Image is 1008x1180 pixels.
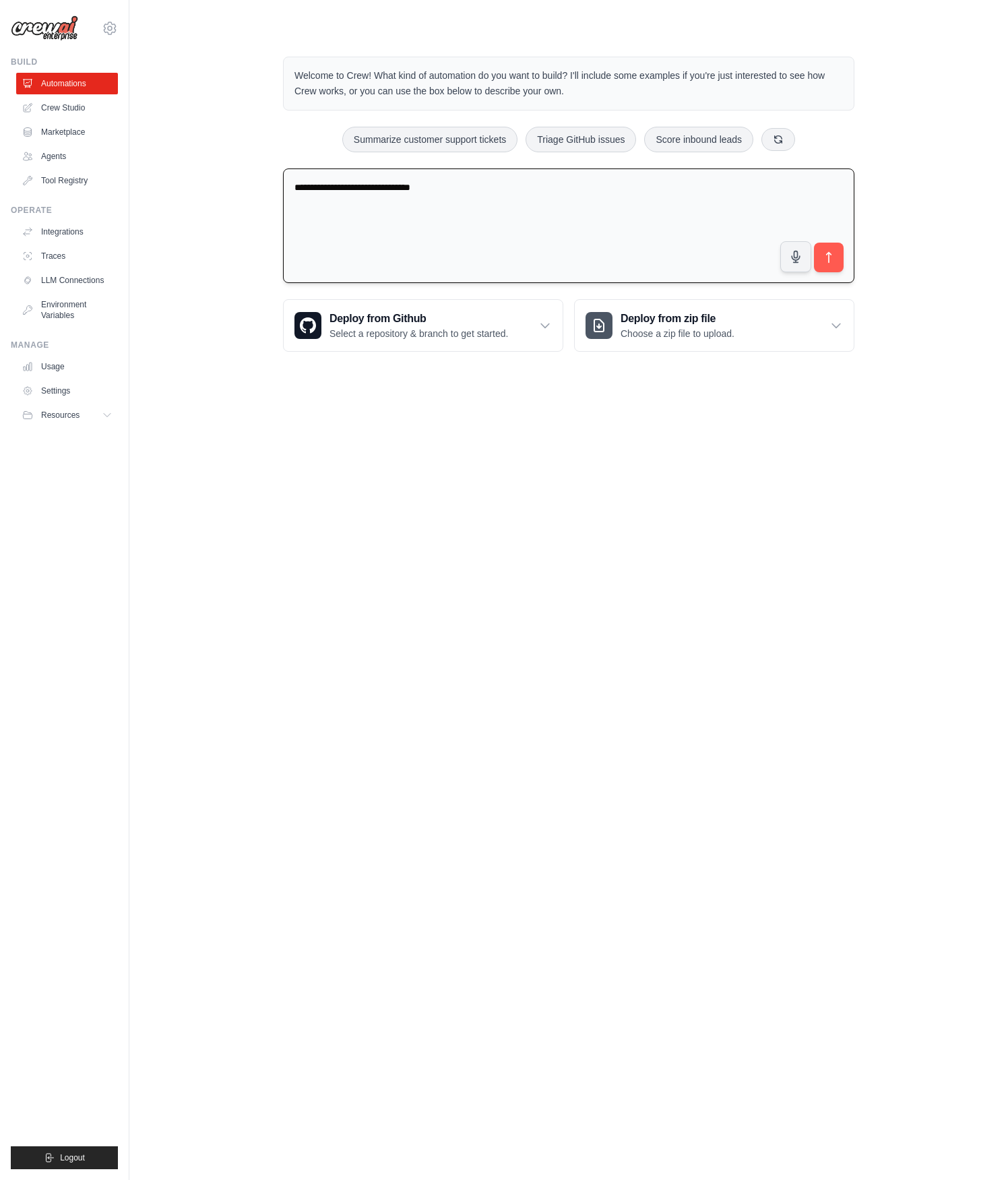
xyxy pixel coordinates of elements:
h3: Deploy from zip file [621,311,734,327]
a: Settings [16,380,118,402]
a: Traces [16,245,118,267]
p: Choose a zip file to upload. [621,327,734,340]
iframe: Chat Widget [941,1115,1008,1180]
a: Integrations [16,221,118,243]
button: Score inbound leads [644,127,753,152]
span: Logout [60,1152,85,1163]
p: Select a repository & branch to get started. [329,327,508,340]
a: Agents [16,146,118,167]
a: Environment Variables [16,294,118,326]
a: Crew Studio [16,97,118,119]
h3: Deploy from Github [329,311,508,327]
a: Tool Registry [16,170,118,191]
p: Welcome to Crew! What kind of automation do you want to build? I'll include some examples if you'... [294,68,843,99]
button: Logout [11,1146,118,1169]
img: Logo [11,15,78,41]
a: LLM Connections [16,270,118,291]
span: Resources [41,410,80,421]
a: Usage [16,356,118,377]
button: Resources [16,404,118,426]
div: Manage [11,340,118,350]
a: Marketplace [16,121,118,143]
div: Operate [11,205,118,216]
a: Automations [16,73,118,94]
button: Triage GitHub issues [526,127,636,152]
button: Summarize customer support tickets [342,127,517,152]
div: Build [11,57,118,67]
